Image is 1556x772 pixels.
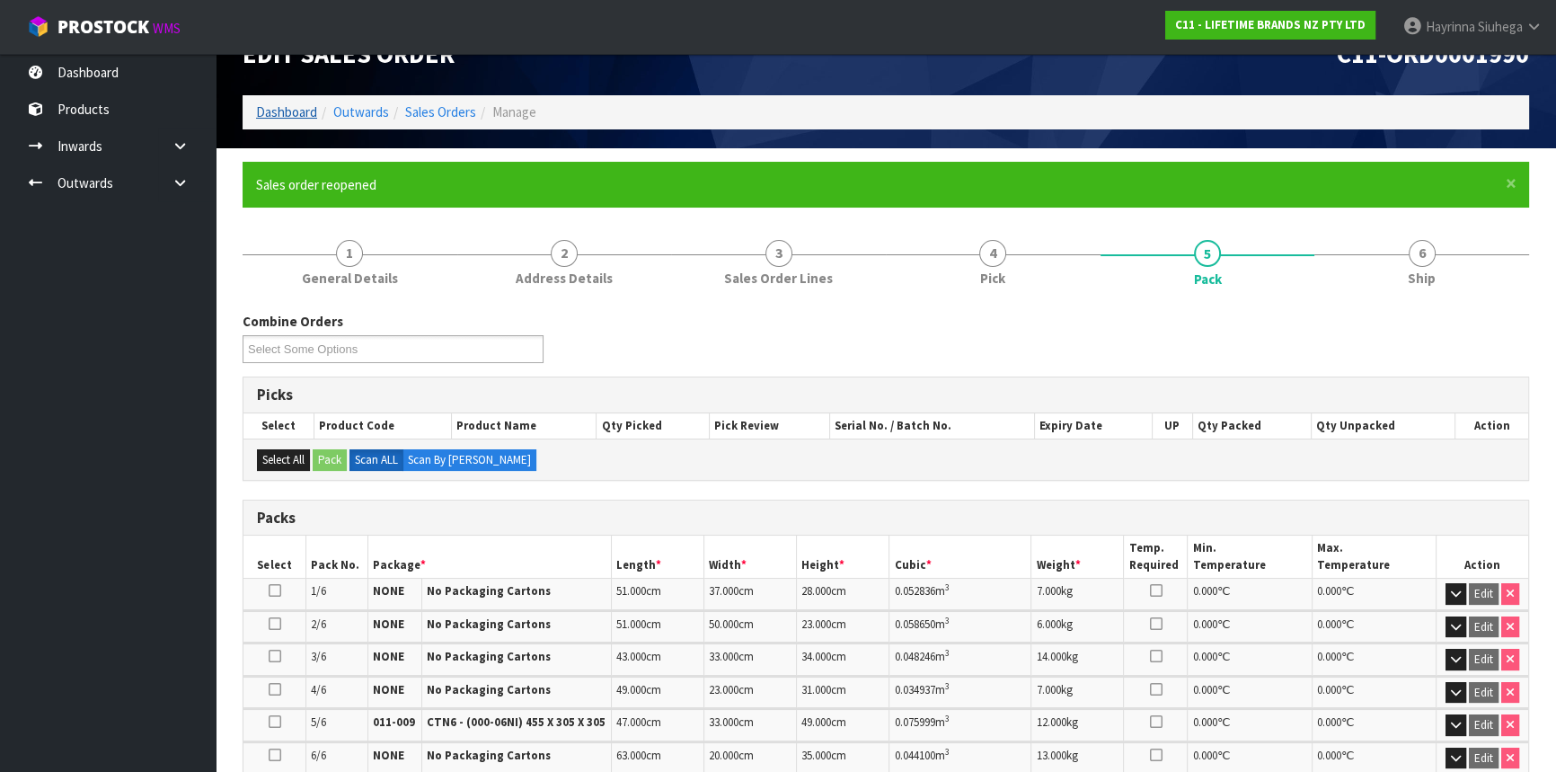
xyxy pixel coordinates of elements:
[1031,579,1124,610] td: kg
[616,748,646,763] span: 63.000
[1469,748,1499,769] button: Edit
[979,240,1006,267] span: 4
[704,677,797,708] td: cm
[704,536,797,578] th: Width
[243,312,343,331] label: Combine Orders
[980,269,1005,288] span: Pick
[801,649,831,664] span: 34.000
[153,20,181,37] small: WMS
[1437,536,1528,578] th: Action
[797,611,889,643] td: cm
[801,617,831,632] span: 23.000
[313,449,347,471] button: Pack
[1165,11,1375,40] a: C11 - LIFETIME BRANDS NZ PTY LTD
[427,748,551,763] strong: No Packaging Cartons
[1454,413,1528,439] th: Action
[944,581,949,593] sup: 3
[373,682,404,697] strong: NONE
[1152,413,1192,439] th: UP
[801,748,831,763] span: 35.000
[612,579,704,610] td: cm
[311,617,326,632] span: 2/6
[709,748,738,763] span: 20.000
[305,536,367,578] th: Pack No.
[709,682,738,697] span: 23.000
[1317,617,1341,632] span: 0.000
[889,611,1031,643] td: m
[1317,714,1341,730] span: 0.000
[427,583,551,599] strong: No Packaging Cartons
[311,583,326,599] span: 1/6
[1312,677,1436,708] td: ℃
[704,611,797,643] td: cm
[373,617,404,632] strong: NONE
[311,748,326,763] span: 6/6
[1469,682,1499,704] button: Edit
[612,709,704,741] td: cm
[1312,709,1436,741] td: ℃
[616,649,646,664] span: 43.000
[1192,617,1216,632] span: 0.000
[1192,649,1216,664] span: 0.000
[1194,270,1222,288] span: Pack
[311,682,326,697] span: 4/6
[797,536,889,578] th: Height
[894,649,934,664] span: 0.048246
[889,677,1031,708] td: m
[889,579,1031,610] td: m
[944,713,949,724] sup: 3
[367,536,611,578] th: Package
[894,617,934,632] span: 0.058650
[797,677,889,708] td: cm
[1192,413,1311,439] th: Qty Packed
[889,709,1031,741] td: m
[1312,611,1436,643] td: ℃
[311,714,326,730] span: 5/6
[710,413,830,439] th: Pick Review
[1188,709,1312,741] td: ℃
[311,649,326,664] span: 3/6
[1124,536,1188,578] th: Temp. Required
[1036,583,1060,599] span: 7.000
[1317,682,1341,697] span: 0.000
[797,709,889,741] td: cm
[1317,583,1341,599] span: 0.000
[801,583,831,599] span: 28.000
[1188,536,1312,578] th: Min. Temperature
[257,510,1515,527] h3: Packs
[1506,171,1516,196] span: ×
[724,269,833,288] span: Sales Order Lines
[1426,18,1475,35] span: Hayrinna
[889,643,1031,675] td: m
[704,579,797,610] td: cm
[427,649,551,664] strong: No Packaging Cartons
[1469,583,1499,605] button: Edit
[1036,617,1060,632] span: 6.000
[1409,240,1436,267] span: 6
[1031,677,1124,708] td: kg
[257,449,310,471] button: Select All
[797,579,889,610] td: cm
[830,413,1035,439] th: Serial No. / Batch No.
[889,536,1031,578] th: Cubic
[427,682,551,697] strong: No Packaging Cartons
[704,709,797,741] td: cm
[349,449,403,471] label: Scan ALL
[944,647,949,659] sup: 3
[1031,536,1124,578] th: Weight
[709,649,738,664] span: 33.000
[894,682,934,697] span: 0.034937
[801,714,831,730] span: 49.000
[373,649,404,664] strong: NONE
[243,413,314,439] th: Select
[373,748,404,763] strong: NONE
[1312,579,1436,610] td: ℃
[256,176,376,193] span: Sales order reopened
[373,714,415,730] strong: 011-009
[1317,748,1341,763] span: 0.000
[1188,579,1312,610] td: ℃
[336,240,363,267] span: 1
[427,714,606,730] strong: CTN6 - (000-06NI) 455 X 305 X 305
[597,413,710,439] th: Qty Picked
[1408,269,1436,288] span: Ship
